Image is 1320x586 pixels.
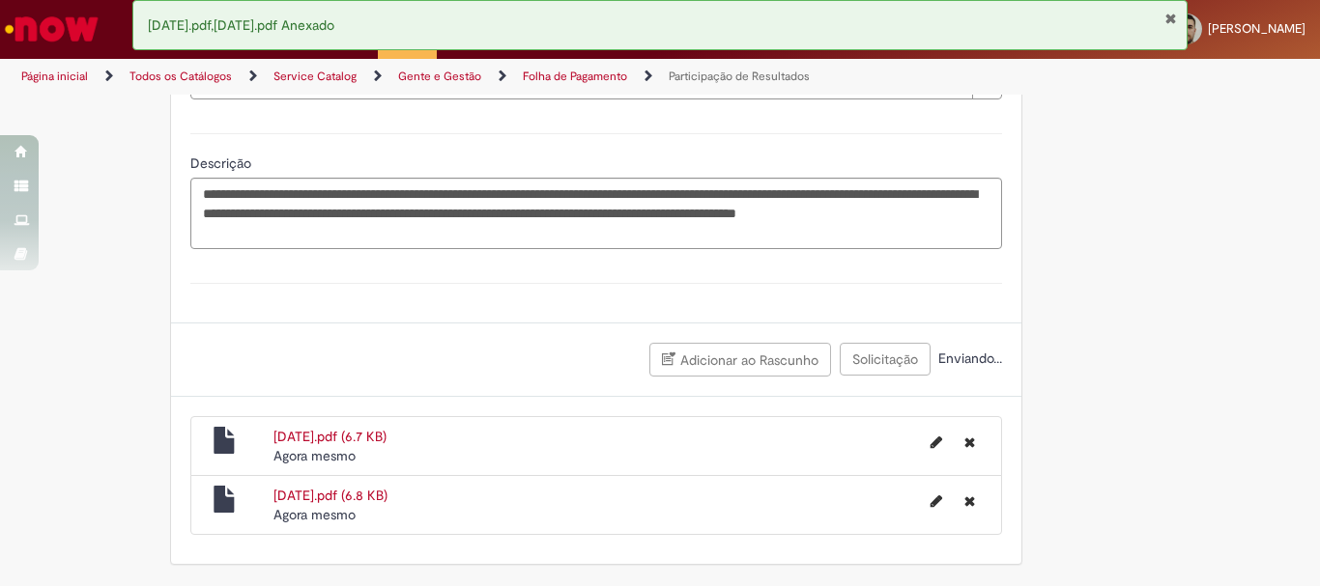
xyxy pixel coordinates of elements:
[1164,11,1177,26] button: Fechar Notificação
[14,59,866,95] ul: Trilhas de página
[934,349,1002,367] span: Enviando...
[919,486,954,516] button: Editar nome de arquivo agosto 2025.pdf
[21,69,88,84] a: Página inicial
[2,10,101,48] img: ServiceNow
[273,506,356,523] span: Agora mesmo
[1208,20,1306,37] span: [PERSON_NAME]
[953,486,987,516] button: Excluir agosto 2025.pdf
[273,487,387,504] a: [DATE].pdf (6.8 KB)
[273,447,356,464] span: Agora mesmo
[129,69,232,84] a: Todos os Catálogos
[398,69,481,84] a: Gente e Gestão
[273,428,387,445] a: [DATE].pdf (6.7 KB)
[919,427,954,458] button: Editar nome de arquivo agosto 2024.pdf
[190,178,1002,249] textarea: Descrição
[523,69,627,84] a: Folha de Pagamento
[190,154,255,172] span: Descrição
[669,69,810,84] a: Participação de Resultados
[273,69,357,84] a: Service Catalog
[953,427,987,458] button: Excluir agosto 2024.pdf
[148,16,334,34] span: [DATE].pdf,[DATE].pdf Anexado
[273,506,356,523] time: 30/08/2025 02:41:34
[273,447,356,464] time: 30/08/2025 02:41:34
